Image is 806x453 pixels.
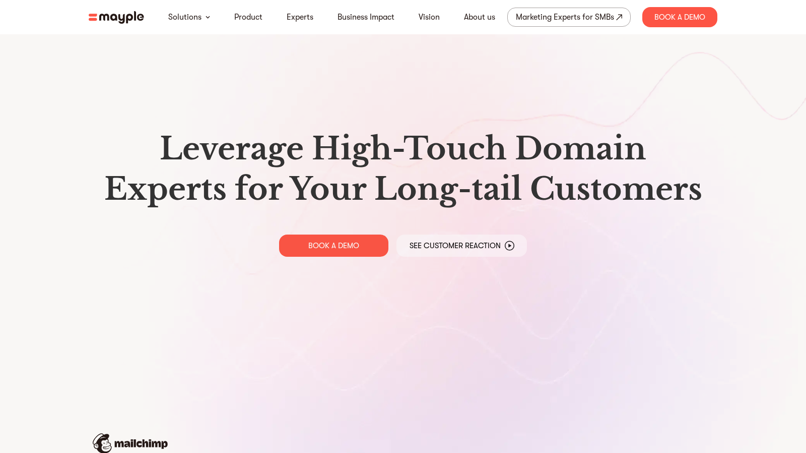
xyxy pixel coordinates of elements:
[507,8,631,27] a: Marketing Experts for SMBs
[234,11,262,23] a: Product
[642,7,717,27] div: Book A Demo
[464,11,495,23] a: About us
[89,11,144,24] img: mayple-logo
[516,10,614,24] div: Marketing Experts for SMBs
[168,11,201,23] a: Solutions
[410,241,501,251] p: See Customer Reaction
[308,241,359,251] p: BOOK A DEMO
[206,16,210,19] img: arrow-down
[279,235,388,257] a: BOOK A DEMO
[338,11,394,23] a: Business Impact
[287,11,313,23] a: Experts
[97,129,709,209] h1: Leverage High-Touch Domain Experts for Your Long-tail Customers
[396,235,527,257] a: See Customer Reaction
[419,11,440,23] a: Vision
